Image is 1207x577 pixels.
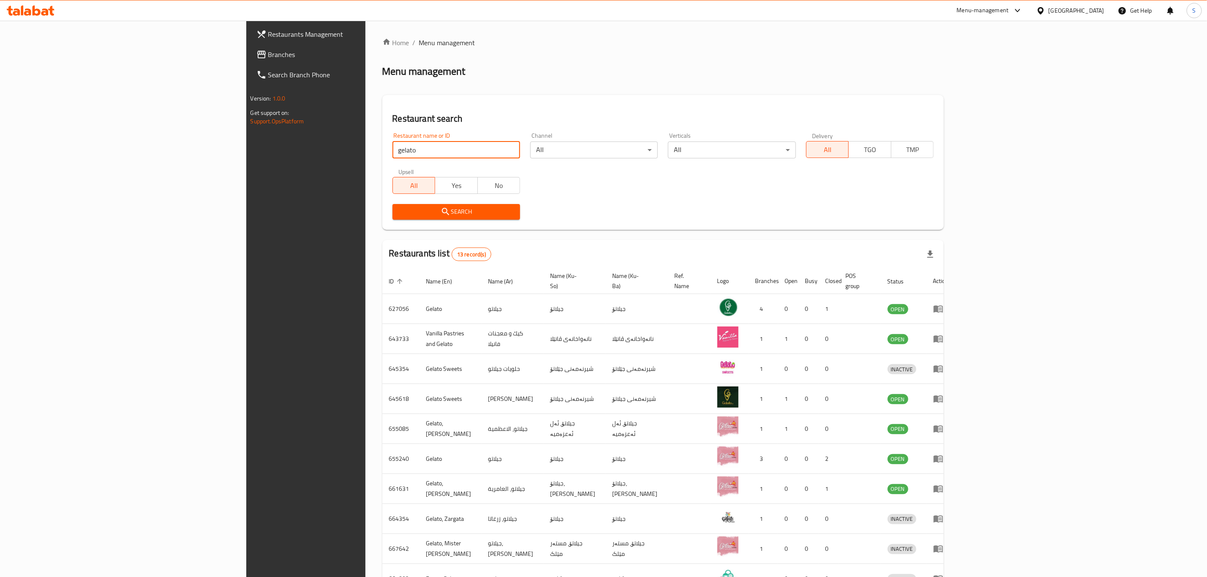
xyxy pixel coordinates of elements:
[389,276,405,286] span: ID
[888,305,908,314] span: OPEN
[481,180,517,192] span: No
[933,514,949,524] div: Menu
[846,271,871,291] span: POS group
[895,144,931,156] span: TMP
[749,384,778,414] td: 1
[482,294,544,324] td: جيلاتو
[606,414,668,444] td: جیلاتۆ، ئەل ئەعزەمیە
[749,268,778,294] th: Branches
[798,268,819,294] th: Busy
[749,474,778,504] td: 1
[749,354,778,384] td: 1
[544,414,606,444] td: جیلاتۆ، ئەل ئەعزەمیە
[251,93,271,104] span: Version:
[717,536,738,558] img: Gelato, Mister Milk
[717,476,738,498] img: Gelato, Al Amriya
[717,327,738,348] img: Vanilla Pastries and Gelato
[544,504,606,534] td: جیلاتۆ
[482,534,544,564] td: جيلاتو, [PERSON_NAME]
[798,414,819,444] td: 0
[798,444,819,474] td: 0
[530,142,658,158] div: All
[717,506,738,528] img: Gelato, Zargata
[488,276,524,286] span: Name (Ar)
[250,65,448,85] a: Search Branch Phone
[613,271,658,291] span: Name (Ku-Ba)
[778,294,798,324] td: 0
[435,177,478,194] button: Yes
[933,364,949,374] div: Menu
[452,248,491,261] div: Total records count
[798,504,819,534] td: 0
[606,384,668,414] td: شیرنەمەنی جیلاتۆ
[888,304,908,314] div: OPEN
[398,169,414,174] label: Upsell
[550,271,596,291] span: Name (Ku-So)
[819,294,839,324] td: 1
[717,386,738,408] img: Gelato Sweets
[268,70,441,80] span: Search Branch Phone
[250,24,448,44] a: Restaurants Management
[389,247,491,261] h2: Restaurants list
[933,424,949,434] div: Menu
[420,474,482,504] td: Gelato, [PERSON_NAME]
[392,177,436,194] button: All
[888,484,908,494] span: OPEN
[933,394,949,404] div: Menu
[798,534,819,564] td: 0
[452,250,491,259] span: 13 record(s)
[392,112,934,125] h2: Restaurant search
[926,268,956,294] th: Action
[798,294,819,324] td: 0
[778,444,798,474] td: 0
[778,504,798,534] td: 0
[544,354,606,384] td: شیرنەمەنی جێلاتۆ
[749,504,778,534] td: 1
[606,354,668,384] td: شیرنەمەنی جێلاتۆ
[399,207,513,217] span: Search
[482,324,544,354] td: كيك و معجنات فانيلا
[888,335,908,344] span: OPEN
[606,294,668,324] td: جیلاتۆ
[778,414,798,444] td: 1
[420,504,482,534] td: Gelato, Zargata
[396,180,432,192] span: All
[1193,6,1196,15] span: S
[439,180,474,192] span: Yes
[482,384,544,414] td: [PERSON_NAME]
[711,268,749,294] th: Logo
[920,244,940,264] div: Export file
[933,304,949,314] div: Menu
[668,142,796,158] div: All
[544,294,606,324] td: جیلاتۆ
[778,324,798,354] td: 1
[819,474,839,504] td: 1
[420,294,482,324] td: Gelato
[778,354,798,384] td: 0
[888,544,916,554] span: INACTIVE
[420,324,482,354] td: Vanilla Pastries and Gelato
[806,141,849,158] button: All
[420,384,482,414] td: Gelato Sweets
[606,504,668,534] td: جیلاتۆ
[888,364,916,374] div: INACTIVE
[819,268,839,294] th: Closed
[798,324,819,354] td: 0
[1049,6,1104,15] div: [GEOGRAPHIC_DATA]
[749,414,778,444] td: 1
[888,454,908,464] span: OPEN
[544,444,606,474] td: جیلاتۆ
[819,444,839,474] td: 2
[268,29,441,39] span: Restaurants Management
[482,354,544,384] td: حلويات جيلاتو
[606,474,668,504] td: جیلاتۆ، [PERSON_NAME]
[392,204,520,220] button: Search
[810,144,846,156] span: All
[482,474,544,504] td: جيلاتو، العامرية
[250,44,448,65] a: Branches
[749,324,778,354] td: 1
[798,354,819,384] td: 0
[544,324,606,354] td: نانەواخانەی ڤانێلا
